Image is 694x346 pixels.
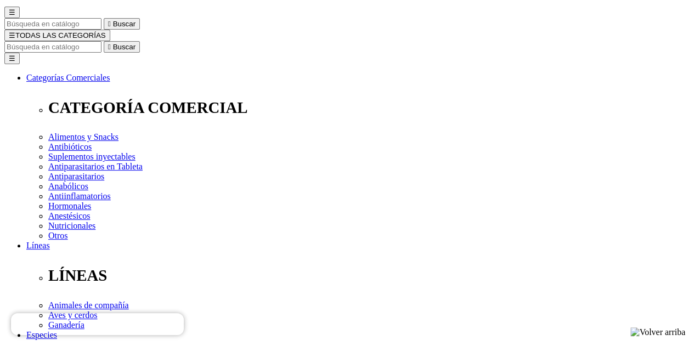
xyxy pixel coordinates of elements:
span: ☰ [9,31,15,39]
a: Suplementos inyectables [48,152,136,161]
img: Volver arriba [630,327,685,337]
iframe: Brevo live chat [11,313,184,335]
button:  Buscar [104,18,140,30]
a: Anabólicos [48,181,88,191]
a: Otros [48,231,68,240]
a: Nutricionales [48,221,95,230]
a: Antiinflamatorios [48,191,111,201]
a: Animales de compañía [48,300,129,310]
a: Líneas [26,241,50,250]
a: Hormonales [48,201,91,211]
button: ☰ [4,7,20,18]
a: Antibióticos [48,142,92,151]
input: Buscar [4,18,101,30]
a: Antiparasitarios en Tableta [48,162,143,171]
a: Antiparasitarios [48,172,104,181]
a: Aves y cerdos [48,310,97,320]
a: Categorías Comerciales [26,73,110,82]
span: ☰ [9,8,15,16]
p: LÍNEAS [48,266,690,285]
button: ☰ [4,53,20,64]
input: Buscar [4,41,101,53]
button:  Buscar [104,41,140,53]
a: Alimentos y Snacks [48,132,119,141]
button: ☰TODAS LAS CATEGORÍAS [4,30,110,41]
p: CATEGORÍA COMERCIAL [48,99,690,117]
span: Buscar [113,20,136,28]
i:  [108,20,111,28]
span: Buscar [113,43,136,51]
i:  [108,43,111,51]
a: Anestésicos [48,211,90,220]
